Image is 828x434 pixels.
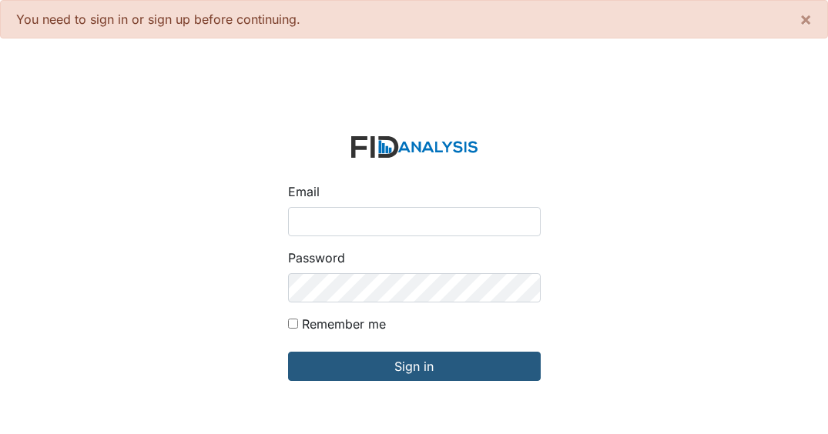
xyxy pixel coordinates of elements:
[288,352,541,381] input: Sign in
[288,249,345,267] label: Password
[784,1,827,38] button: ×
[302,315,386,333] label: Remember me
[288,182,320,201] label: Email
[351,136,478,159] img: logo-2fc8c6e3336f68795322cb6e9a2b9007179b544421de10c17bdaae8622450297.svg
[800,8,812,30] span: ×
